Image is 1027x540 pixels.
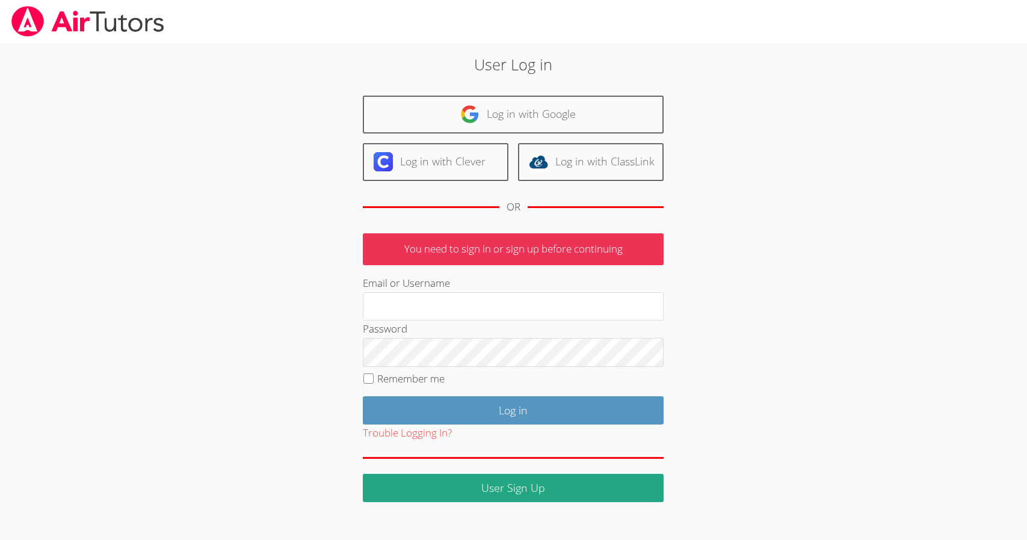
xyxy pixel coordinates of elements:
[10,6,165,37] img: airtutors_banner-c4298cdbf04f3fff15de1276eac7730deb9818008684d7c2e4769d2f7ddbe033.png
[363,276,450,290] label: Email or Username
[363,96,664,133] a: Log in with Google
[236,53,791,76] h2: User Log in
[460,105,480,124] img: google-logo-50288ca7cdecda66e5e0955fdab243c47b7ad437acaf1139b6f446037453330a.svg
[363,425,452,442] button: Trouble Logging In?
[518,143,664,181] a: Log in with ClassLink
[374,152,393,171] img: clever-logo-6eab21bc6e7a338710f1a6ff85c0baf02591cd810cc4098c63d3a4b26e2feb20.svg
[377,372,445,385] label: Remember me
[363,143,508,181] a: Log in with Clever
[363,233,664,265] p: You need to sign in or sign up before continuing
[507,198,520,216] div: OR
[363,322,407,336] label: Password
[363,474,664,502] a: User Sign Up
[363,396,664,425] input: Log in
[529,152,548,171] img: classlink-logo-d6bb404cc1216ec64c9a2012d9dc4662098be43eaf13dc465df04b49fa7ab582.svg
